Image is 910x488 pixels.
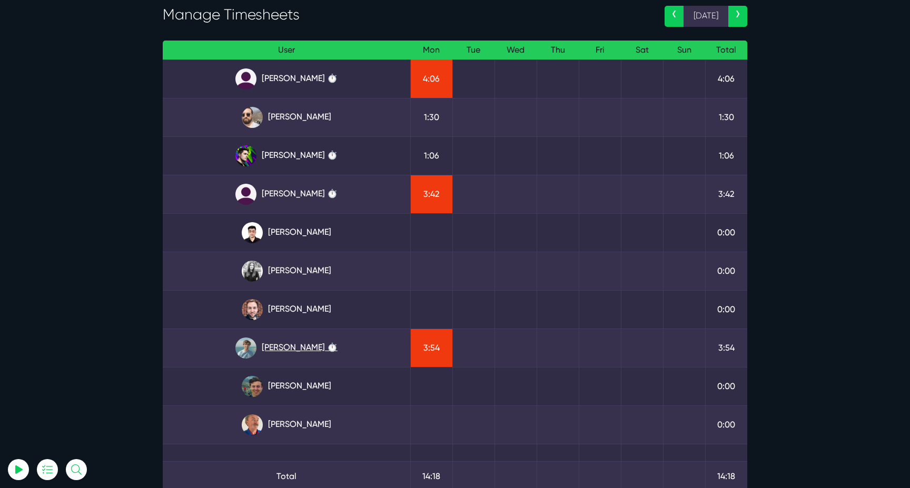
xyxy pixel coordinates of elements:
img: tkl4csrki1nqjgf0pb1z.png [235,337,256,358]
a: [PERSON_NAME] [171,261,402,282]
th: Fri [579,41,621,60]
img: tfogtqcjwjterk6idyiu.jpg [242,299,263,320]
td: 4:06 [705,59,747,98]
img: rgqpcqpgtbr9fmz9rxmm.jpg [242,261,263,282]
a: [PERSON_NAME] [171,299,402,320]
th: Wed [494,41,537,60]
td: 0:00 [705,213,747,252]
a: [PERSON_NAME] ⏱️ [171,68,402,89]
td: 4:06 [410,59,452,98]
td: 3:42 [705,175,747,213]
td: 0:00 [705,290,747,328]
th: Sun [663,41,705,60]
a: [PERSON_NAME] ⏱️ [171,145,402,166]
img: rxuxidhawjjb44sgel4e.png [235,145,256,166]
img: xv1kmavyemxtguplm5ir.png [242,222,263,243]
td: 1:30 [705,98,747,136]
input: Email [34,124,150,147]
th: User [163,41,410,60]
td: 3:54 [705,328,747,367]
td: 0:00 [705,367,747,405]
span: [DATE] [684,6,728,27]
td: 0:00 [705,252,747,290]
img: ublsy46zpoyz6muduycb.jpg [242,107,263,128]
img: default_qrqg0b.png [235,68,256,89]
th: Thu [537,41,579,60]
a: [PERSON_NAME] [171,222,402,243]
h3: Manage Timesheets [163,6,649,24]
th: Total [705,41,747,60]
img: default_qrqg0b.png [235,184,256,205]
th: Mon [410,41,452,60]
a: [PERSON_NAME] ⏱️ [171,184,402,205]
a: ‹ [665,6,684,27]
td: 1:06 [705,136,747,175]
a: › [728,6,747,27]
a: [PERSON_NAME] [171,107,402,128]
th: Tue [452,41,494,60]
img: canx5m3pdzrsbjzqsess.jpg [242,414,263,435]
button: Log In [34,186,150,208]
td: 3:42 [410,175,452,213]
a: [PERSON_NAME] [171,414,402,435]
img: esb8jb8dmrsykbqurfoz.jpg [242,376,263,397]
a: [PERSON_NAME] ⏱️ [171,337,402,358]
a: [PERSON_NAME] [171,376,402,397]
td: 1:30 [410,98,452,136]
td: 0:00 [705,405,747,444]
th: Sat [621,41,663,60]
td: 1:06 [410,136,452,175]
td: 3:54 [410,328,452,367]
